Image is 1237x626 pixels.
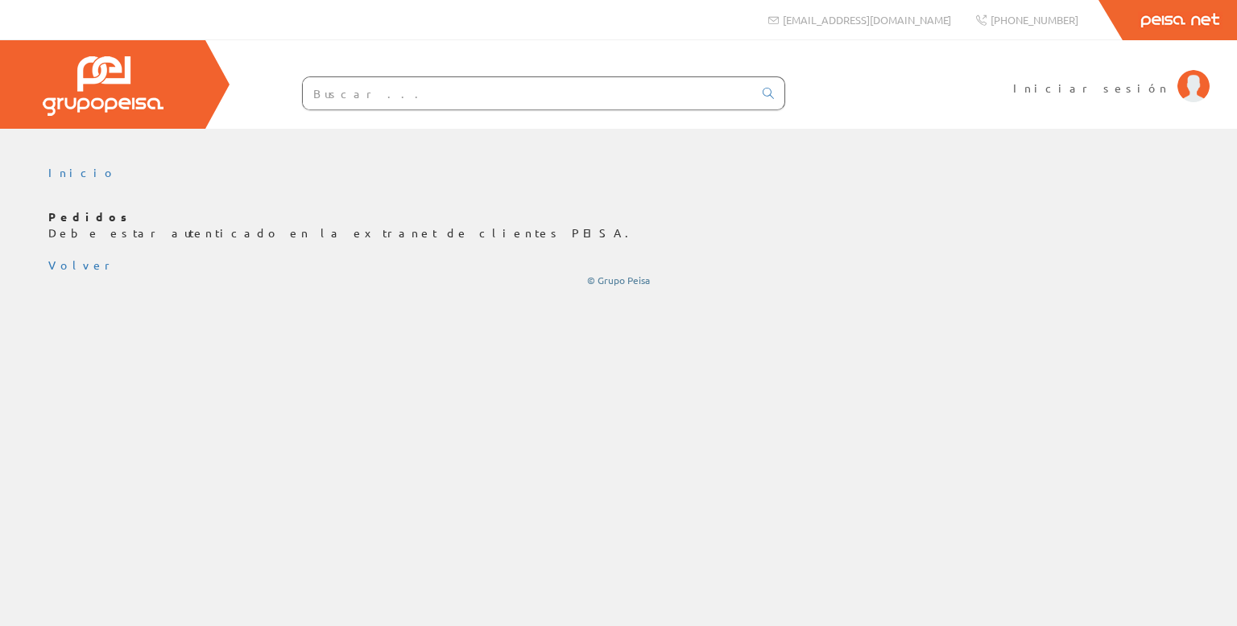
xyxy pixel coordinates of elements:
[48,274,1189,287] div: © Grupo Peisa
[43,56,163,116] img: Grupo Peisa
[1013,67,1210,82] a: Iniciar sesión
[1013,80,1169,96] span: Iniciar sesión
[48,209,133,224] b: Pedidos
[991,13,1078,27] span: [PHONE_NUMBER]
[783,13,951,27] span: [EMAIL_ADDRESS][DOMAIN_NAME]
[48,209,1189,241] p: Debe estar autenticado en la extranet de clientes PEISA.
[303,77,753,109] input: Buscar ...
[48,257,116,272] a: Volver
[48,165,117,179] a: Inicio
